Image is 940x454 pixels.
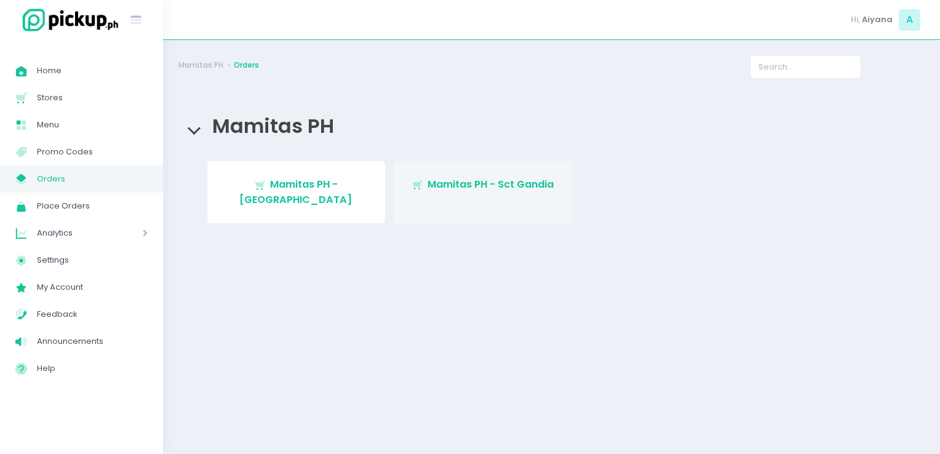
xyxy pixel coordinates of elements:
[15,7,120,33] img: logo
[428,177,554,191] span: Mamitas PH - Sct Gandia
[750,55,861,79] input: Search...
[178,103,925,149] div: Mamitas PH
[37,252,148,268] span: Settings
[862,14,893,26] span: Aiyana
[393,161,572,223] a: Mamitas PH - Sct Gandia
[851,14,860,26] span: Hi,
[37,225,108,241] span: Analytics
[206,112,334,140] span: Mamitas PH
[37,360,148,376] span: Help
[37,63,148,79] span: Home
[37,279,148,295] span: My Account
[234,60,259,71] a: Orders
[899,9,920,31] span: A
[37,144,148,160] span: Promo Codes
[37,90,148,106] span: Stores
[37,171,148,187] span: Orders
[178,149,925,255] div: Mamitas PH
[37,306,148,322] span: Feedback
[37,198,148,214] span: Place Orders
[37,333,148,349] span: Announcements
[37,117,148,133] span: Menu
[239,177,352,206] span: Mamitas PH - [GEOGRAPHIC_DATA]
[207,161,386,223] a: Mamitas PH - [GEOGRAPHIC_DATA]
[178,60,223,71] a: Mamitas PH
